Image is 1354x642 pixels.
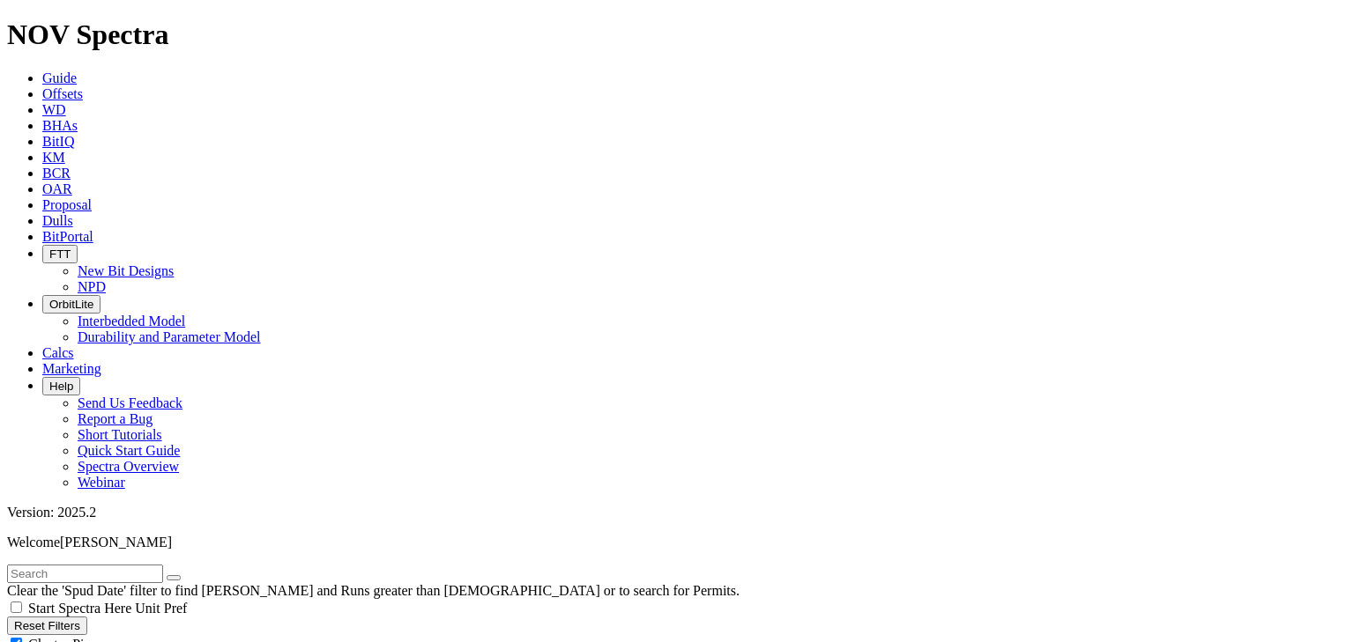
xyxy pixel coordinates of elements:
[42,86,83,101] a: Offsets
[42,181,72,196] a: OAR
[7,616,87,635] button: Reset Filters
[42,245,78,263] button: FTT
[78,475,125,490] a: Webinar
[49,298,93,311] span: OrbitLite
[78,411,153,426] a: Report a Bug
[49,380,73,393] span: Help
[7,535,1347,550] p: Welcome
[42,345,74,360] a: Calcs
[42,70,77,85] a: Guide
[42,150,65,165] a: KM
[78,263,174,278] a: New Bit Designs
[78,314,185,328] a: Interbedded Model
[78,427,162,442] a: Short Tutorials
[42,197,92,212] a: Proposal
[42,229,93,244] a: BitPortal
[49,247,71,261] span: FTT
[28,601,131,616] span: Start Spectra Here
[78,395,182,410] a: Send Us Feedback
[7,583,740,598] span: Clear the 'Spud Date' filter to find [PERSON_NAME] and Runs greater than [DEMOGRAPHIC_DATA] or to...
[135,601,187,616] span: Unit Pref
[78,329,261,344] a: Durability and Parameter Model
[42,102,66,117] a: WD
[11,601,22,613] input: Start Spectra Here
[42,134,74,149] a: BitIQ
[7,18,1347,51] h1: NOV Spectra
[42,118,78,133] a: BHAs
[42,213,73,228] a: Dulls
[42,377,80,395] button: Help
[78,443,180,458] a: Quick Start Guide
[42,295,100,314] button: OrbitLite
[7,505,1347,520] div: Version: 2025.2
[60,535,172,550] span: [PERSON_NAME]
[42,166,71,181] a: BCR
[78,459,179,474] a: Spectra Overview
[78,279,106,294] a: NPD
[7,565,163,583] input: Search
[42,361,101,376] a: Marketing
